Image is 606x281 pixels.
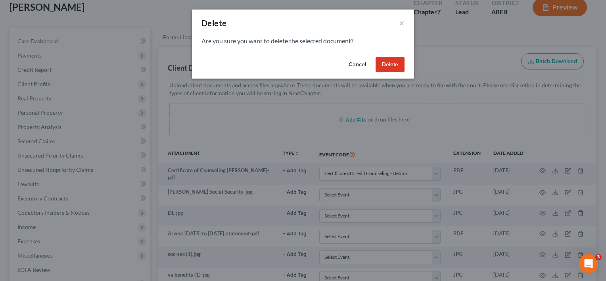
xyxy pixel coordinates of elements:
[342,57,372,73] button: Cancel
[595,254,602,260] span: 3
[579,254,598,273] iframe: Intercom live chat
[201,17,226,29] div: Delete
[399,18,405,28] button: ×
[376,57,405,73] button: Delete
[201,37,405,46] p: Are you sure you want to delete the selected document?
